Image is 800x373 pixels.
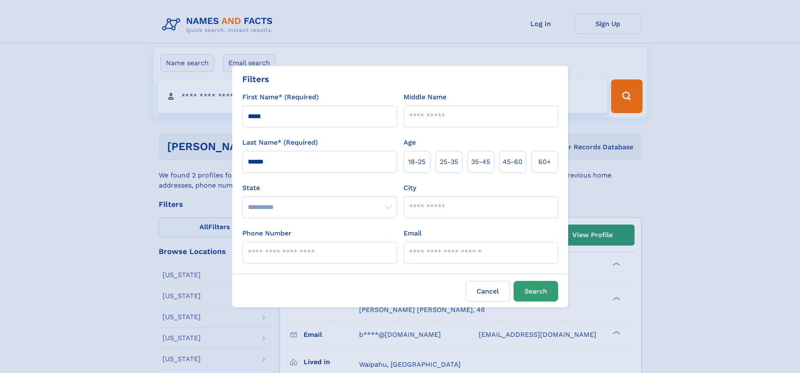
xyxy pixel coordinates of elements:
[408,157,425,167] span: 18‑25
[242,183,397,193] label: State
[242,228,291,238] label: Phone Number
[242,92,319,102] label: First Name* (Required)
[242,138,318,148] label: Last Name* (Required)
[440,157,458,167] span: 25‑35
[404,138,416,148] label: Age
[471,157,490,167] span: 35‑45
[404,183,416,193] label: City
[404,92,446,102] label: Middle Name
[242,73,269,85] div: Filters
[503,157,522,167] span: 45‑60
[404,228,422,238] label: Email
[466,281,510,302] label: Cancel
[514,281,558,302] button: Search
[538,157,551,167] span: 60+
